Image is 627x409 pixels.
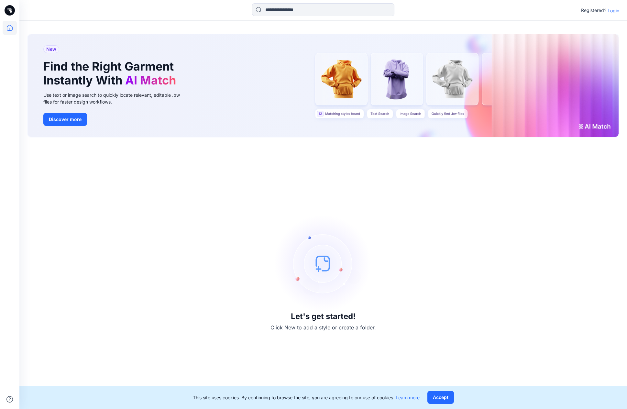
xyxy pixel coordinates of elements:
[43,113,87,126] button: Discover more
[270,324,376,331] p: Click New to add a style or create a folder.
[581,6,606,14] p: Registered?
[193,394,420,401] p: This site uses cookies. By continuing to browse the site, you are agreeing to our use of cookies.
[125,73,176,87] span: AI Match
[396,395,420,400] a: Learn more
[43,60,179,87] h1: Find the Right Garment Instantly With
[291,312,356,321] h3: Let's get started!
[427,391,454,404] button: Accept
[43,92,189,105] div: Use text or image search to quickly locate relevant, editable .bw files for faster design workflows.
[608,7,619,14] p: Login
[275,215,372,312] img: empty-state-image.svg
[46,45,56,53] span: New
